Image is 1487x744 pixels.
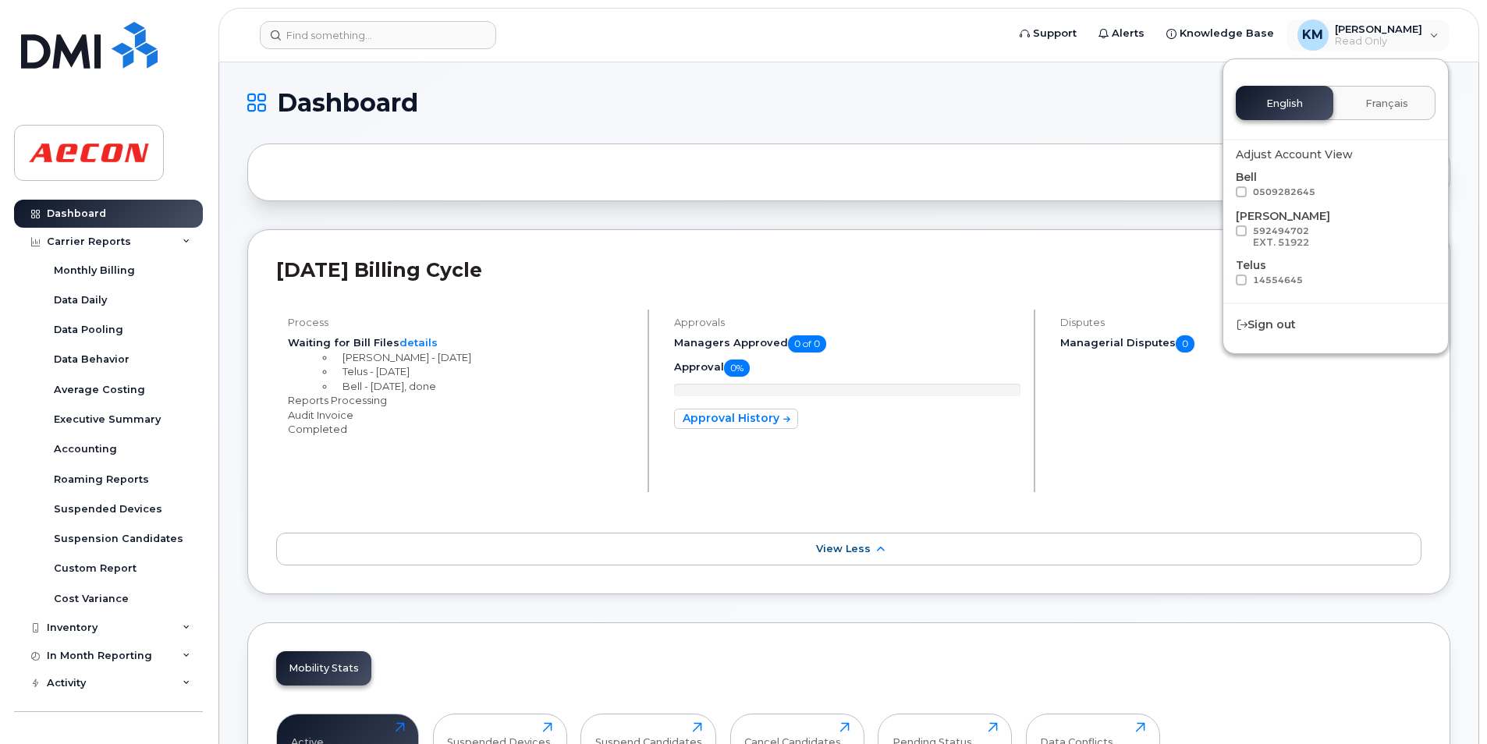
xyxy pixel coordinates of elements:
h5: Managerial Disputes [1060,335,1421,353]
span: 0 of 0 [788,335,826,353]
h5: Approval [674,360,1020,377]
h2: [DATE] Billing Cycle [276,258,1421,282]
span: Dashboard [277,91,418,115]
span: 0509282645 [1253,186,1315,197]
div: Sign out [1223,310,1448,339]
li: Completed [288,422,634,437]
a: Approval History [674,409,798,429]
div: [PERSON_NAME] [1236,208,1436,251]
li: Telus - [DATE] [335,364,634,379]
h4: Disputes [1060,317,1421,328]
span: View Less [816,543,871,554]
span: 0 [1176,335,1194,353]
li: Bell - [DATE], done [335,379,634,394]
span: Français [1365,97,1408,110]
li: Audit Invoice [288,408,634,423]
li: [PERSON_NAME] - [DATE] [335,350,634,365]
h4: Approvals [674,317,1020,328]
div: Telus [1236,257,1436,290]
h4: Process [288,317,634,328]
span: 592494702 [1253,225,1309,248]
h5: Managers Approved [674,335,1020,353]
div: EXT. 51922 [1253,236,1309,248]
li: Reports Processing [288,393,634,408]
span: 0% [724,360,750,377]
a: details [399,336,438,349]
div: Bell [1236,169,1436,202]
div: Adjust Account View [1236,147,1436,163]
span: 14554645 [1253,275,1303,285]
li: Waiting for Bill Files [288,335,634,350]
